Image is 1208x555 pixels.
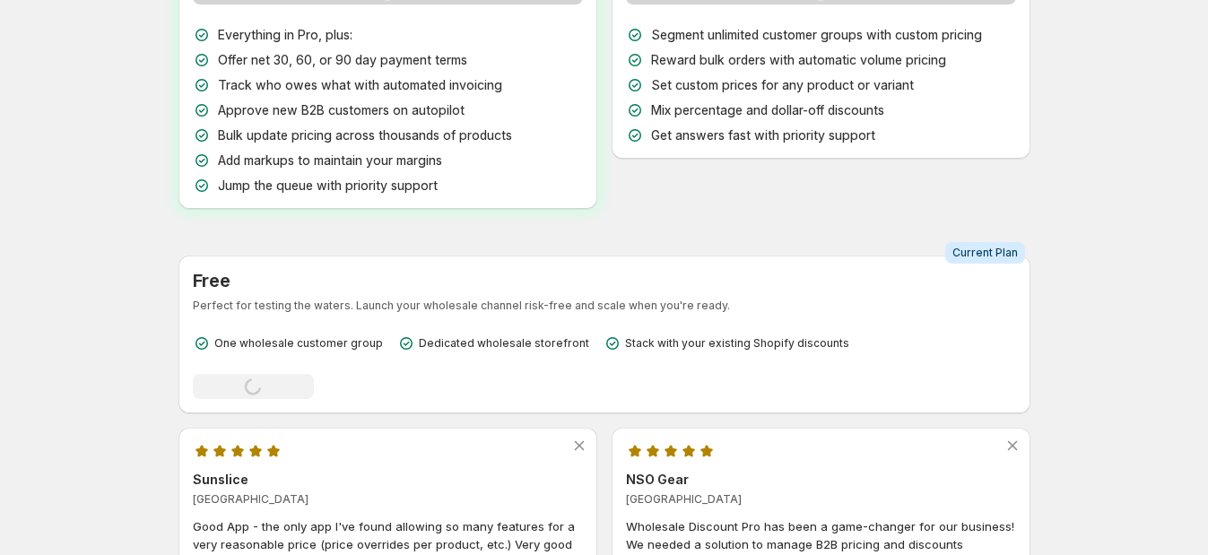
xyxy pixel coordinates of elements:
p: One wholesale customer group [214,336,383,351]
p: [GEOGRAPHIC_DATA] [626,492,1016,507]
p: Segment unlimited customer groups with custom pricing [651,26,982,44]
p: Set custom prices for any product or variant [651,76,914,94]
p: Bulk update pricing across thousands of products [218,126,512,144]
p: [GEOGRAPHIC_DATA] [193,492,583,507]
p: Perfect for testing the waters. Launch your wholesale channel risk-free and scale when you're ready. [193,299,1016,313]
p: Reward bulk orders with automatic volume pricing [651,51,946,69]
p: Mix percentage and dollar-off discounts [651,101,884,119]
span: Current Plan [952,246,1018,260]
span: Approve new B2B customers on autopilot [218,102,465,117]
span: Offer net 30, 60, or 90 day payment terms [218,52,467,67]
h3: Free [193,270,1016,291]
span: Add markups to maintain your margins [218,152,442,168]
span: Track who owes what with automated invoicing [218,77,502,92]
h3: Sunslice [193,471,583,489]
p: Stack with your existing Shopify discounts [625,336,849,351]
h3: NSO Gear [626,471,1016,489]
span: Everything in Pro, plus: [218,27,352,42]
p: Dedicated wholesale storefront [419,336,589,351]
p: Get answers fast with priority support [651,126,875,144]
span: Jump the queue with priority support [218,178,438,193]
